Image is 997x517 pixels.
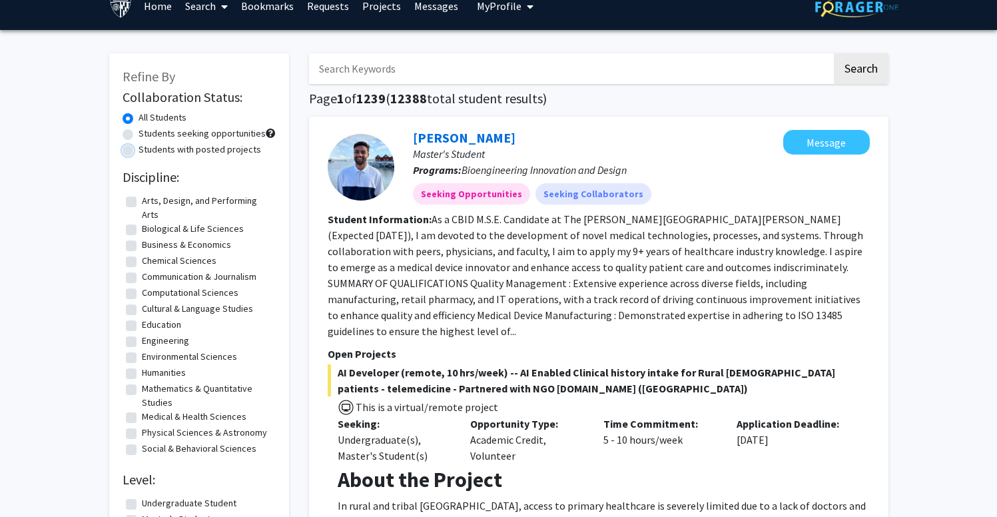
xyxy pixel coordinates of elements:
[142,194,272,222] label: Arts, Design, and Performing Arts
[123,472,276,488] h2: Level:
[328,213,432,226] b: Student Information:
[142,302,253,316] label: Cultural & Language Studies
[413,147,485,161] span: Master's Student
[142,410,246,424] label: Medical & Health Sciences
[142,286,238,300] label: Computational Sciences
[356,90,386,107] span: 1239
[603,416,717,432] p: Time Commitment:
[139,127,266,141] label: Students seeking opportunities
[10,457,57,507] iframe: Chat
[338,416,451,432] p: Seeking:
[123,68,175,85] span: Refine By
[142,442,256,456] label: Social & Behavioral Sciences
[142,382,272,410] label: Mathematics & Quantitative Studies
[328,364,870,396] span: AI Developer (remote, 10 hrs/week) -- AI Enabled Clinical history intake for Rural [DEMOGRAPHIC_D...
[142,318,181,332] label: Education
[413,163,462,177] b: Programs:
[142,254,216,268] label: Chemical Sciences
[593,416,727,464] div: 5 - 10 hours/week
[390,90,427,107] span: 12388
[142,334,189,348] label: Engineering
[142,426,267,440] label: Physical Sciences & Astronomy
[337,90,344,107] span: 1
[142,270,256,284] label: Communication & Journalism
[142,350,237,364] label: Environmental Sciences
[123,169,276,185] h2: Discipline:
[413,129,515,146] a: [PERSON_NAME]
[470,416,583,432] p: Opportunity Type:
[338,466,502,493] strong: About the Project
[460,416,593,464] div: Academic Credit, Volunteer
[354,400,498,414] span: This is a virtual/remote project
[123,89,276,105] h2: Collaboration Status:
[309,53,832,84] input: Search Keywords
[737,416,850,432] p: Application Deadline:
[142,238,231,252] label: Business & Economics
[142,222,244,236] label: Biological & Life Sciences
[535,183,651,205] mat-chip: Seeking Collaborators
[139,143,261,157] label: Students with posted projects
[413,183,530,205] mat-chip: Seeking Opportunities
[462,163,627,177] span: Bioengineering Innovation and Design
[309,91,888,107] h1: Page of ( total student results)
[142,496,236,510] label: Undergraduate Student
[328,347,396,360] span: Open Projects
[834,53,888,84] button: Search
[142,366,186,380] label: Humanities
[139,111,186,125] label: All Students
[727,416,860,464] div: [DATE]
[328,213,863,338] fg-read-more: As a CBID M.S.E. Candidate at The [PERSON_NAME][GEOGRAPHIC_DATA][PERSON_NAME] (Expected [DATE]), ...
[783,130,870,155] button: Message Jay Tailor
[338,432,451,464] div: Undergraduate(s), Master's Student(s)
